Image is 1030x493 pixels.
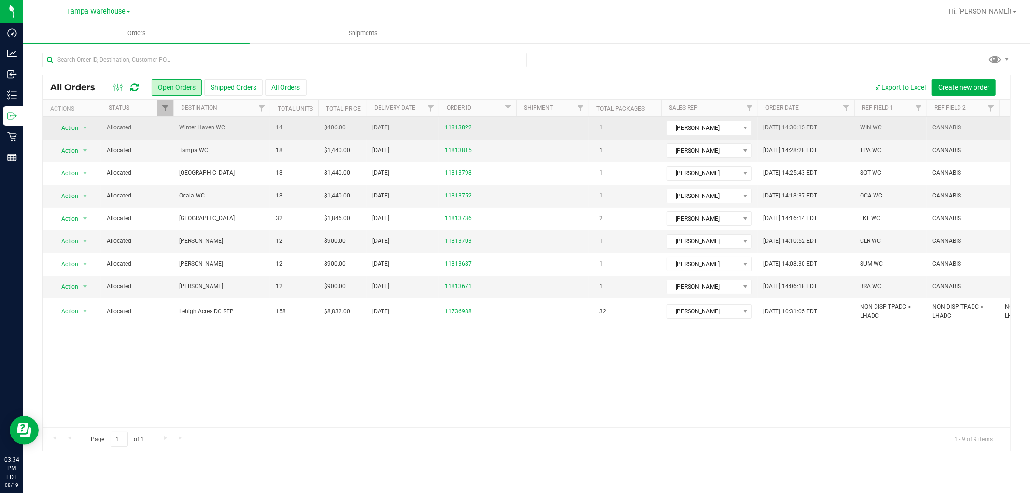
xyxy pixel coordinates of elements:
[114,29,159,38] span: Orders
[7,132,17,141] inline-svg: Retail
[53,189,79,203] span: Action
[445,123,472,132] a: 11813822
[911,100,927,116] a: Filter
[276,214,282,223] span: 32
[932,237,961,246] span: CANNABIS
[79,212,91,225] span: select
[67,7,126,15] span: Tampa Warehouse
[276,282,282,291] span: 12
[324,191,350,200] span: $1,440.00
[107,307,168,316] span: Allocated
[594,211,607,225] span: 2
[524,104,553,111] a: Shipment
[83,432,152,447] span: Page of 1
[372,282,389,291] span: [DATE]
[860,237,881,246] span: CLR WC
[10,416,39,445] iframe: Resource center
[763,259,817,268] span: [DATE] 14:08:30 EDT
[372,259,389,268] span: [DATE]
[324,169,350,178] span: $1,440.00
[763,237,817,246] span: [DATE] 14:10:52 EDT
[860,146,881,155] span: TPA WC
[594,257,607,271] span: 1
[763,123,817,132] span: [DATE] 14:30:15 EDT
[372,191,389,200] span: [DATE]
[860,123,882,132] span: WIN WC
[445,307,472,316] a: 11736988
[179,169,264,178] span: [GEOGRAPHIC_DATA]
[938,84,989,91] span: Create new order
[276,259,282,268] span: 12
[336,29,391,38] span: Shipments
[179,282,264,291] span: [PERSON_NAME]
[50,105,97,112] div: Actions
[372,146,389,155] span: [DATE]
[946,432,1001,446] span: 1 - 9 of 9 items
[445,282,472,291] a: 11813671
[53,212,79,225] span: Action
[79,121,91,135] span: select
[107,191,168,200] span: Allocated
[932,302,993,321] span: NON DISP TPADC > LHADC
[860,191,882,200] span: OCA WC
[111,432,128,447] input: 1
[53,167,79,180] span: Action
[79,144,91,157] span: select
[107,237,168,246] span: Allocated
[742,100,758,116] a: Filter
[423,100,439,116] a: Filter
[374,104,415,111] a: Delivery Date
[23,23,250,43] a: Orders
[324,307,350,316] span: $8,832.00
[157,100,173,116] a: Filter
[932,79,996,96] button: Create new order
[152,79,202,96] button: Open Orders
[763,214,817,223] span: [DATE] 14:16:14 EDT
[594,280,607,294] span: 1
[667,257,739,271] span: [PERSON_NAME]
[838,100,854,116] a: Filter
[250,23,476,43] a: Shipments
[934,104,966,111] a: Ref Field 2
[594,189,607,203] span: 1
[594,121,607,135] span: 1
[79,257,91,271] span: select
[53,257,79,271] span: Action
[594,166,607,180] span: 1
[372,123,389,132] span: [DATE]
[932,169,961,178] span: CANNABIS
[324,282,346,291] span: $900.00
[372,307,389,316] span: [DATE]
[107,259,168,268] span: Allocated
[932,146,961,155] span: CANNABIS
[669,104,698,111] a: Sales Rep
[932,191,961,200] span: CANNABIS
[860,302,921,321] span: NON DISP TPADC > LHADC
[324,146,350,155] span: $1,440.00
[179,259,264,268] span: [PERSON_NAME]
[667,121,739,135] span: [PERSON_NAME]
[107,146,168,155] span: Allocated
[179,123,264,132] span: Winter Haven WC
[447,104,471,111] a: Order ID
[573,100,589,116] a: Filter
[276,146,282,155] span: 18
[500,100,516,116] a: Filter
[445,259,472,268] a: 11813687
[867,79,932,96] button: Export to Excel
[594,234,607,248] span: 1
[254,100,270,116] a: Filter
[276,191,282,200] span: 18
[372,214,389,223] span: [DATE]
[667,144,739,157] span: [PERSON_NAME]
[79,280,91,294] span: select
[763,282,817,291] span: [DATE] 14:06:18 EDT
[276,307,286,316] span: 158
[181,104,217,111] a: Destination
[445,191,472,200] a: 11813752
[265,79,307,96] button: All Orders
[763,169,817,178] span: [DATE] 14:25:43 EDT
[763,307,817,316] span: [DATE] 10:31:05 EDT
[324,237,346,246] span: $900.00
[862,104,893,111] a: Ref Field 1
